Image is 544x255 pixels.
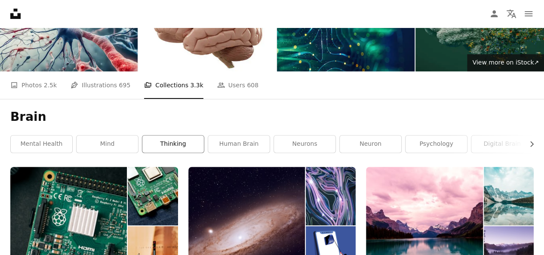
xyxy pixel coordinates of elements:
img: photo-1610812388300-cd1e9cf28b54 [128,167,178,225]
a: psychology [406,135,467,153]
a: thinking [142,135,204,153]
a: Photos 2.5k [10,71,57,99]
a: Home — Unsplash [10,9,21,19]
a: View more on iStock↗ [467,54,544,71]
a: mind [77,135,138,153]
span: 608 [247,80,258,90]
a: mental health [11,135,72,153]
a: neurons [274,135,335,153]
h1: Brain [10,109,534,125]
a: human brain [208,135,270,153]
span: View more on iStock ↗ [472,59,539,66]
a: Illustrations 695 [71,71,130,99]
a: Log in / Sign up [486,5,503,22]
button: Language [503,5,520,22]
span: 695 [119,80,131,90]
span: 2.5k [44,80,57,90]
img: photo-1506104489822-562ca25152fe [484,167,534,225]
a: digital brain [471,135,533,153]
a: Users 608 [217,71,258,99]
a: neuron [340,135,401,153]
button: Menu [520,5,537,22]
button: scroll list to the right [524,135,534,153]
img: premium_photo-1752624906994-d94727d34c9b [306,167,356,225]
